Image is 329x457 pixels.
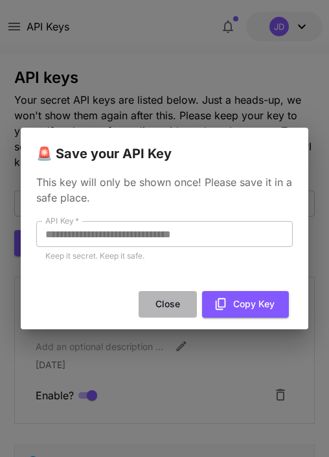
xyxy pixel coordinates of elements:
button: Copy Key [202,291,289,318]
p: This key will only be shown once! Please save it in a safe place. [36,174,293,205]
h2: 🚨 Save your API Key [21,128,308,164]
button: Close [139,291,197,318]
label: API Key [45,215,79,226]
p: Keep it secret. Keep it safe. [45,250,284,263]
